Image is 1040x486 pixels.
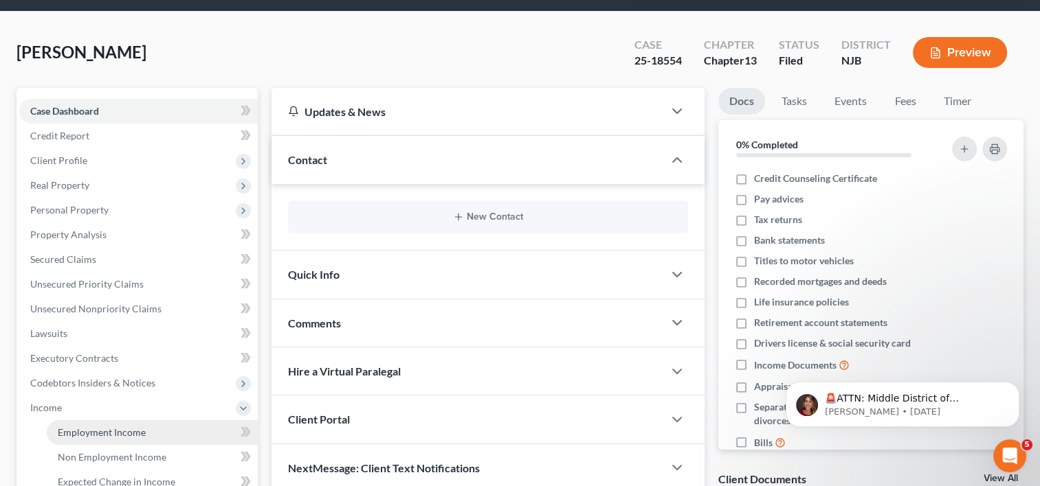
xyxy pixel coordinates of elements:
[30,377,155,389] span: Codebtors Insiders & Notices
[30,130,89,141] span: Credit Report
[779,37,819,53] div: Status
[19,321,258,346] a: Lawsuits
[754,436,773,450] span: Bills
[19,124,258,148] a: Credit Report
[30,253,96,265] span: Secured Claims
[288,316,341,329] span: Comments
[19,247,258,272] a: Secured Claims
[19,346,258,371] a: Executory Contracts
[744,54,757,67] span: 13
[30,154,87,166] span: Client Profile
[634,53,682,69] div: 25-18554
[299,211,677,222] button: New Contact
[754,295,849,309] span: Life insurance policies
[771,88,818,115] a: Tasks
[634,37,682,53] div: Case
[288,153,327,166] span: Contact
[19,99,258,124] a: Case Dashboard
[754,213,802,227] span: Tax returns
[765,353,1040,449] iframe: Intercom notifications message
[1021,439,1032,450] span: 5
[288,268,340,281] span: Quick Info
[30,303,162,314] span: Unsecured Nonpriority Claims
[754,192,804,206] span: Pay advices
[754,254,854,268] span: Titles to motor vehicles
[718,472,806,486] div: Client Documents
[754,336,911,350] span: Drivers license & social security card
[883,88,927,115] a: Fees
[754,275,887,288] span: Recorded mortgages and deeds
[288,413,350,426] span: Client Portal
[288,104,647,119] div: Updates & News
[754,380,829,393] span: Appraisal reports
[704,37,757,53] div: Chapter
[754,172,877,185] span: Credit Counseling Certificate
[30,352,118,364] span: Executory Contracts
[30,105,99,117] span: Case Dashboard
[288,461,480,474] span: NextMessage: Client Text Notifications
[288,364,401,378] span: Hire a Virtual Paralegal
[30,204,109,216] span: Personal Property
[754,316,887,329] span: Retirement account statements
[841,53,891,69] div: NJB
[718,88,765,115] a: Docs
[30,278,144,290] span: Unsecured Priority Claims
[823,88,878,115] a: Events
[47,445,258,470] a: Non Employment Income
[30,327,67,339] span: Lawsuits
[993,439,1026,472] iframe: Intercom live chat
[47,420,258,445] a: Employment Income
[754,233,825,247] span: Bank statements
[841,37,891,53] div: District
[58,426,146,438] span: Employment Income
[30,229,107,240] span: Property Analysis
[16,42,146,62] span: [PERSON_NAME]
[933,88,982,115] a: Timer
[779,53,819,69] div: Filed
[913,37,1007,68] button: Preview
[19,272,258,297] a: Unsecured Priority Claims
[704,53,757,69] div: Chapter
[754,400,936,428] span: Separation agreements or decrees of divorces
[754,358,837,372] span: Income Documents
[58,451,166,463] span: Non Employment Income
[984,474,1018,483] a: View All
[736,139,798,150] strong: 0% Completed
[19,222,258,247] a: Property Analysis
[19,297,258,321] a: Unsecured Nonpriority Claims
[30,402,62,413] span: Income
[30,179,89,191] span: Real Property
